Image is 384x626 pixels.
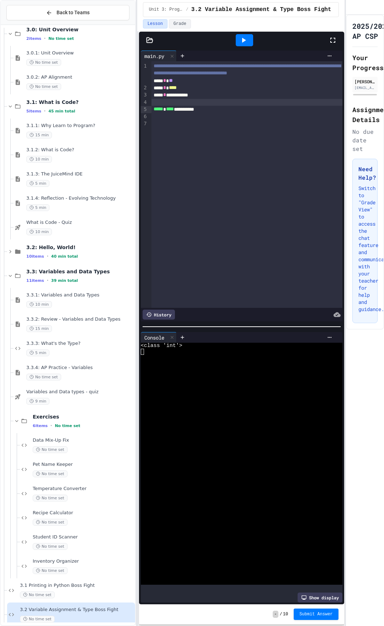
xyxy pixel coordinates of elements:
div: 2 [141,84,148,91]
span: 3.3.3: What's the Type? [26,341,134,347]
span: 11 items [26,278,44,283]
div: History [143,310,175,320]
span: No time set [33,446,68,453]
div: [PERSON_NAME] [354,78,375,85]
span: No time set [33,543,68,550]
span: Pet Name Keeper [33,462,134,468]
div: 7 [141,120,148,127]
h3: Need Help? [358,165,372,182]
div: main.py [141,52,168,60]
span: 3.0.2: AP Alignment [26,74,134,80]
span: 10 items [26,254,44,259]
span: Submit Answer [299,611,333,617]
span: 5 min [26,204,49,211]
span: 3.3.4: AP Practice - Variables [26,365,134,371]
span: 3.3.2: Review - Variables and Data Types [26,316,134,322]
span: Data Mix-Up Fix [33,437,134,443]
div: Console [141,332,177,343]
span: 10 [283,611,288,617]
button: Grade [169,19,191,28]
span: 10 min [26,156,52,163]
span: 3.2: Hello, World! [26,244,134,251]
span: 5 items [26,109,41,114]
span: 3.1.4: Reflection - Evolving Technology [26,195,134,201]
div: [EMAIL_ADDRESS][DOMAIN_NAME] [354,85,375,90]
span: Variables and Data types - quiz [26,389,134,395]
span: 45 min total [48,109,75,114]
div: No due date set [352,127,378,153]
span: • [47,278,48,283]
span: No time set [33,519,68,526]
span: No time set [33,470,68,477]
div: 3 [141,91,148,99]
span: • [44,108,46,114]
span: Back to Teams [57,9,90,16]
span: What is Code - Quiz [26,220,134,226]
span: No time set [20,616,55,622]
span: No time set [48,36,74,41]
span: 40 min total [51,254,78,259]
span: 15 min [26,325,52,332]
span: • [50,423,52,428]
span: 3.2 Variable Assignment & Type Boss Fight [20,607,134,613]
span: No time set [26,374,61,380]
span: 3.1.1: Why Learn to Program? [26,123,134,129]
div: Show display [298,593,342,603]
button: Back to Teams [6,5,129,20]
span: 3.1 Printing in Python Boss Fight [20,583,134,589]
span: 3.1.3: The JuiceMind IDE [26,171,134,177]
div: Console [141,334,168,341]
span: No time set [33,495,68,501]
span: Exercises [33,414,134,420]
span: 10 min [26,228,52,235]
div: 1 [141,63,148,84]
span: - [273,611,278,618]
span: 6 items [33,424,48,428]
span: No time set [33,567,68,574]
span: 5 min [26,180,49,187]
div: 5 [141,106,148,113]
span: 5 min [26,349,49,356]
span: 3.3.1: Variables and Data Types [26,292,134,298]
span: No time set [20,591,55,598]
span: 3.0.1: Unit Overview [26,50,134,56]
span: No time set [26,59,61,66]
span: Inventory Organizer [33,558,134,564]
span: 15 min [26,132,52,138]
span: 2 items [26,36,41,41]
span: 9 min [26,398,49,405]
h2: Assignment Details [352,105,378,125]
div: main.py [141,51,177,61]
span: 3.3: Variables and Data Types [26,268,134,275]
span: <class 'int'> [141,343,182,349]
span: Temperature Converter [33,486,134,492]
span: • [47,253,48,259]
button: Lesson [143,19,167,28]
span: Recipe Calculator [33,510,134,516]
span: 3.1.2: What is Code? [26,147,134,153]
div: 6 [141,113,148,120]
span: • [44,36,46,41]
span: 3.2 Variable Assignment & Type Boss Fight [191,5,331,14]
span: Student ID Scanner [33,534,134,540]
span: No time set [26,83,61,90]
span: / [280,611,282,617]
span: 39 min total [51,278,78,283]
span: / [186,7,188,12]
h2: Your Progress [352,53,378,73]
span: 3.1: What is Code? [26,99,134,105]
span: No time set [55,424,80,428]
span: 3.0: Unit Overview [26,26,134,33]
span: 10 min [26,301,52,308]
p: Switch to "Grade View" to access the chat feature and communicate with your teacher for help and ... [358,185,372,313]
span: Unit 3: Programming with Python [149,7,183,12]
div: 4 [141,99,148,106]
button: Submit Answer [294,609,338,620]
